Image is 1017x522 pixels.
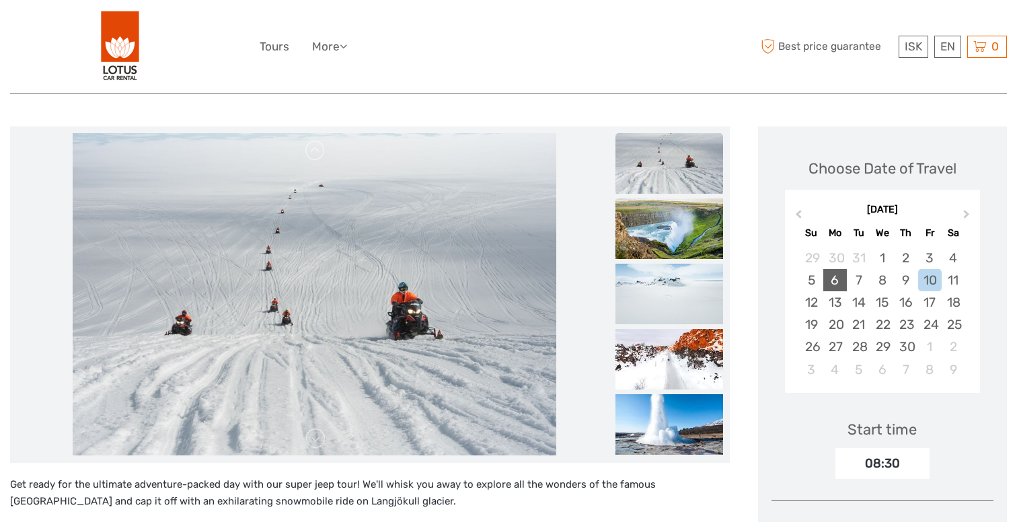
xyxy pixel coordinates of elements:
[800,291,823,313] div: Choose Sunday, April 12th, 2026
[942,359,965,381] div: Choose Saturday, May 9th, 2026
[800,336,823,358] div: Choose Sunday, April 26th, 2026
[894,359,917,381] div: Choose Thursday, May 7th, 2026
[918,336,942,358] div: Choose Friday, May 1st, 2026
[942,336,965,358] div: Choose Saturday, May 2nd, 2026
[870,247,894,269] div: Choose Wednesday, April 1st, 2026
[823,336,847,358] div: Choose Monday, April 27th, 2026
[870,336,894,358] div: Choose Wednesday, April 29th, 2026
[942,247,965,269] div: Choose Saturday, April 4th, 2026
[800,359,823,381] div: Choose Sunday, May 3rd, 2026
[847,359,870,381] div: Choose Tuesday, May 5th, 2026
[800,224,823,242] div: Su
[894,291,917,313] div: Choose Thursday, April 16th, 2026
[870,291,894,313] div: Choose Wednesday, April 15th, 2026
[615,133,723,194] img: 7a8dbc2371ec476daa23a41e7d994021_slider_thumbnail.jpeg
[823,291,847,313] div: Choose Monday, April 13th, 2026
[894,313,917,336] div: Choose Thursday, April 23rd, 2026
[10,476,730,511] p: Get ready for the ultimate adventure-packed day with our super jeep tour! We'll whisk you away to...
[786,207,808,228] button: Previous Month
[823,269,847,291] div: Choose Monday, April 6th, 2026
[155,21,171,37] button: Open LiveChat chat widget
[19,24,152,34] p: We're away right now. Please check back later!
[847,269,870,291] div: Choose Tuesday, April 7th, 2026
[894,269,917,291] div: Choose Thursday, April 9th, 2026
[847,247,870,269] div: Choose Tuesday, March 31st, 2026
[615,264,723,324] img: 7f3b3c9f8e1e4a1f99998cc65ec6f3e9_slider_thumbnail.jpeg
[918,313,942,336] div: Choose Friday, April 24th, 2026
[615,198,723,259] img: 9e4caca806aa4e888ce6b1a6fa8787b4_slider_thumbnail.png
[847,224,870,242] div: Tu
[800,247,823,269] div: Choose Sunday, March 29th, 2026
[847,336,870,358] div: Choose Tuesday, April 28th, 2026
[918,224,942,242] div: Fr
[918,269,942,291] div: Choose Friday, April 10th, 2026
[615,329,723,389] img: 064235f557ab4803b2fe9d9f4c5fea16_slider_thumbnail.jpeg
[942,313,965,336] div: Choose Saturday, April 25th, 2026
[808,158,956,179] div: Choose Date of Travel
[934,36,961,58] div: EN
[870,269,894,291] div: Choose Wednesday, April 8th, 2026
[823,247,847,269] div: Choose Monday, March 30th, 2026
[260,37,289,57] a: Tours
[894,247,917,269] div: Choose Thursday, April 2nd, 2026
[758,36,896,58] span: Best price guarantee
[989,40,1001,53] span: 0
[918,291,942,313] div: Choose Friday, April 17th, 2026
[942,291,965,313] div: Choose Saturday, April 18th, 2026
[835,448,930,479] div: 08:30
[312,37,347,57] a: More
[785,203,981,217] div: [DATE]
[823,359,847,381] div: Choose Monday, May 4th, 2026
[847,313,870,336] div: Choose Tuesday, April 21st, 2026
[870,313,894,336] div: Choose Wednesday, April 22nd, 2026
[848,419,917,440] div: Start time
[615,394,723,455] img: 0f5de3873e9c4f5f9b617851f3fb5b31_slider_thumbnail.jpeg
[800,313,823,336] div: Choose Sunday, April 19th, 2026
[823,313,847,336] div: Choose Monday, April 20th, 2026
[894,336,917,358] div: Choose Thursday, April 30th, 2026
[847,291,870,313] div: Choose Tuesday, April 14th, 2026
[823,224,847,242] div: Mo
[957,207,979,228] button: Next Month
[894,224,917,242] div: Th
[101,10,140,83] img: 443-e2bd2384-01f0-477a-b1bf-f993e7f52e7d_logo_big.png
[918,359,942,381] div: Choose Friday, May 8th, 2026
[918,247,942,269] div: Choose Friday, April 3rd, 2026
[73,133,556,456] img: 7a8dbc2371ec476daa23a41e7d994021_main_slider.jpeg
[789,247,976,381] div: month 2026-04
[800,269,823,291] div: Choose Sunday, April 5th, 2026
[942,224,965,242] div: Sa
[905,40,922,53] span: ISK
[942,269,965,291] div: Choose Saturday, April 11th, 2026
[870,224,894,242] div: We
[870,359,894,381] div: Choose Wednesday, May 6th, 2026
